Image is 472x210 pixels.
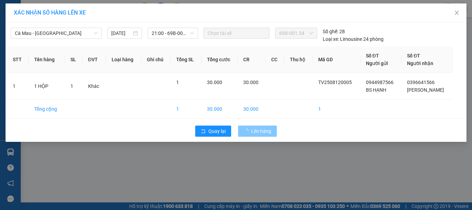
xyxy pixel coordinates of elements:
span: 0396641566 [407,80,435,85]
span: close [454,10,460,16]
span: [PERSON_NAME] [407,87,444,93]
span: 30.000 [243,80,258,85]
span: Số ĐT [366,53,379,58]
span: 0944987566 [366,80,394,85]
td: Tổng cộng [29,100,65,119]
div: 28 [323,28,345,35]
input: 12/08/2025 [111,29,131,37]
span: XÁC NHẬN SỐ HÀNG LÊN XE [14,9,86,16]
button: Close [447,3,466,23]
span: rollback [201,129,206,134]
span: 69B-001.54 [279,28,313,38]
td: 1 HỘP [29,73,65,100]
span: Số ĐT [407,53,420,58]
span: 21:00 - 69B-001.54 [152,28,194,38]
div: Limousine 24 phòng [323,35,384,43]
td: 30.000 [201,100,238,119]
td: 1 [171,100,201,119]
td: 1 [7,73,29,100]
span: TV2508120005 [318,80,352,85]
span: 1 [70,83,73,89]
th: ĐVT [83,46,106,73]
span: BS HẠNH [366,87,386,93]
button: Lên hàng [238,126,277,137]
th: CR [238,46,266,73]
th: STT [7,46,29,73]
th: CC [266,46,284,73]
td: 30.000 [238,100,266,119]
th: Tổng cước [201,46,238,73]
th: SL [65,46,83,73]
th: Tổng SL [171,46,201,73]
button: rollbackQuay lại [195,126,231,137]
th: Mã GD [313,46,360,73]
td: Khác [83,73,106,100]
span: Cà Mau - Sài Gòn [15,28,97,38]
span: 30.000 [207,80,222,85]
span: Lên hàng [251,127,271,135]
th: Loại hàng [106,46,141,73]
span: Số ghế: [323,28,338,35]
span: Quay lại [208,127,226,135]
th: Thu hộ [284,46,313,73]
th: Tên hàng [29,46,65,73]
span: Loại xe: [323,35,339,43]
th: Ghi chú [141,46,171,73]
span: Người gửi [366,61,388,66]
span: Người nhận [407,61,433,66]
span: 1 [176,80,179,85]
span: loading [244,129,251,134]
td: 1 [313,100,360,119]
